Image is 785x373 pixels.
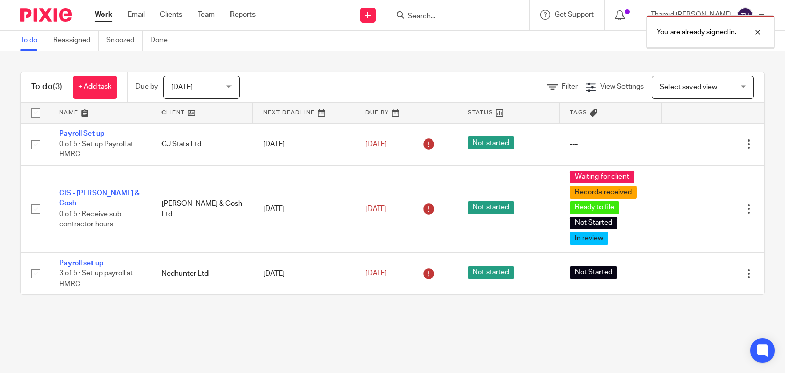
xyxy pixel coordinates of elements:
span: [DATE] [365,270,387,277]
a: Snoozed [106,31,143,51]
span: [DATE] [171,84,193,91]
a: Clients [160,10,182,20]
span: Select saved view [660,84,717,91]
span: Ready to file [570,201,619,214]
span: Records received [570,186,637,199]
span: 0 of 5 · Set up Payroll at HMRC [59,141,133,158]
td: Nedhunter Ltd [151,252,253,294]
span: Waiting for client [570,171,634,183]
td: [DATE] [253,123,355,165]
td: [DATE] [253,165,355,252]
a: + Add task [73,76,117,99]
a: Payroll Set up [59,130,104,137]
p: You are already signed in. [657,27,736,37]
a: Email [128,10,145,20]
a: Payroll set up [59,260,103,267]
span: Not started [468,136,514,149]
span: View Settings [600,83,644,90]
span: [DATE] [365,205,387,213]
a: Reports [230,10,256,20]
a: Done [150,31,175,51]
span: 0 of 5 · Receive sub contractor hours [59,211,121,228]
div: --- [570,139,652,149]
span: Tags [570,110,587,115]
span: Not Started [570,217,617,229]
span: Not started [468,201,514,214]
a: To do [20,31,45,51]
a: Team [198,10,215,20]
a: Work [95,10,112,20]
img: Pixie [20,8,72,22]
span: 3 of 5 · Set up payroll at HMRC [59,270,133,288]
a: CIS - [PERSON_NAME] & Cosh [59,190,140,207]
td: [PERSON_NAME] & Cosh Ltd [151,165,253,252]
span: In review [570,232,608,245]
h1: To do [31,82,62,92]
span: (3) [53,83,62,91]
td: [DATE] [253,252,355,294]
p: Due by [135,82,158,92]
span: Not Started [570,266,617,279]
span: Not started [468,266,514,279]
td: GJ Stats Ltd [151,123,253,165]
a: Reassigned [53,31,99,51]
img: svg%3E [737,7,753,24]
span: Filter [562,83,578,90]
span: [DATE] [365,141,387,148]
